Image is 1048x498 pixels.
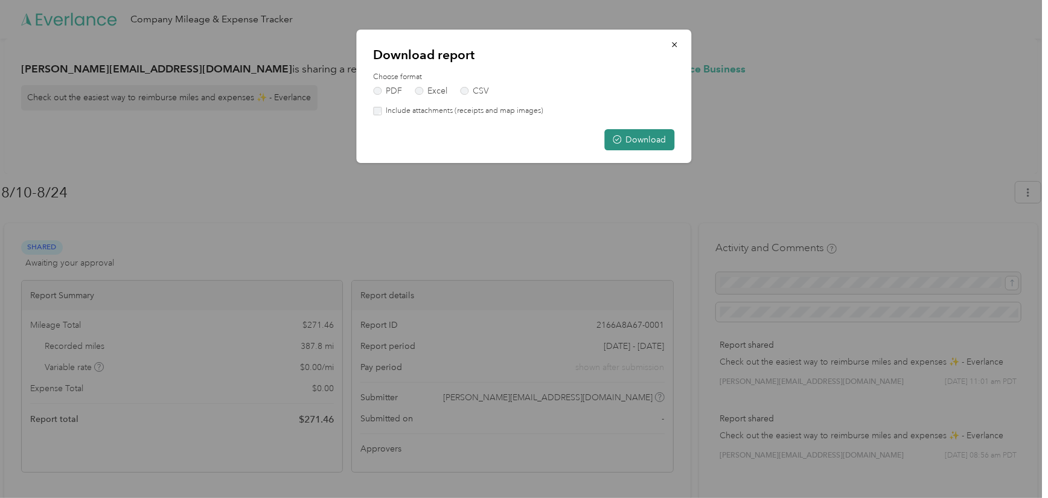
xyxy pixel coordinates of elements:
label: Choose format [374,72,675,83]
label: Include attachments (receipts and map images) [382,106,543,117]
p: Download report [374,46,675,63]
label: CSV [460,87,489,95]
button: Download [605,129,675,150]
label: Excel [415,87,447,95]
label: PDF [374,87,403,95]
